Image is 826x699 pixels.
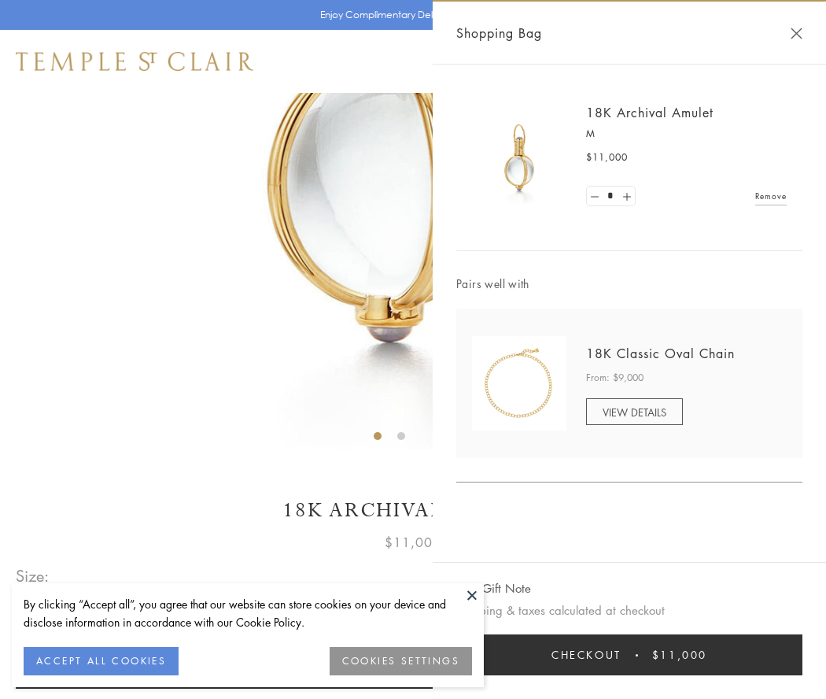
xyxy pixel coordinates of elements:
[456,275,802,293] span: Pairs well with
[456,579,531,598] button: Add Gift Note
[472,336,566,431] img: N88865-OV18
[586,104,714,121] a: 18K Archival Amulet
[586,398,683,425] a: VIEW DETAILS
[16,497,810,524] h1: 18K Archival Amulet
[586,126,787,142] p: M
[320,7,499,23] p: Enjoy Complimentary Delivery & Returns
[16,563,50,589] span: Size:
[618,187,634,206] a: Set quantity to 2
[385,532,441,553] span: $11,000
[586,370,643,386] span: From: $9,000
[587,187,603,206] a: Set quantity to 0
[586,150,628,165] span: $11,000
[472,110,566,205] img: 18K Archival Amulet
[652,646,707,664] span: $11,000
[791,28,802,39] button: Close Shopping Bag
[456,634,802,675] button: Checkout $11,000
[551,646,621,664] span: Checkout
[603,405,666,420] span: VIEW DETAILS
[24,647,179,675] button: ACCEPT ALL COOKIES
[755,187,787,205] a: Remove
[586,345,735,362] a: 18K Classic Oval Chain
[456,601,802,620] p: Shipping & taxes calculated at checkout
[456,23,542,43] span: Shopping Bag
[16,52,253,71] img: Temple St. Clair
[330,647,472,675] button: COOKIES SETTINGS
[24,595,472,631] div: By clicking “Accept all”, you agree that our website can store cookies on your device and disclos...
